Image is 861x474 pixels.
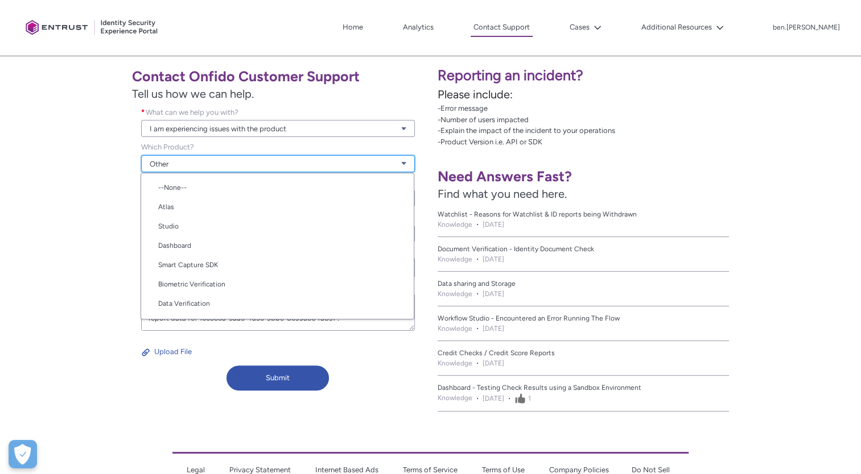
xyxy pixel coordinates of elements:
[528,393,531,404] span: 1
[141,294,414,313] a: Data Verification
[226,365,328,390] button: Submit
[438,168,730,185] h1: Need Answers Fast?
[438,393,472,404] li: Knowledge
[438,103,855,147] p: -Error message -Number of users impacted -Explain the impact of the incident to your operations -...
[141,255,414,275] a: Smart Capture SDK
[9,440,37,468] button: Open Preferences
[141,155,415,172] a: Other
[141,343,192,361] button: Upload File
[400,19,436,36] a: Analytics, opens in new tab
[772,21,841,32] button: User Profile ben.willson
[340,19,366,36] a: Home
[483,323,504,334] lightning-formatted-date-time: [DATE]
[438,358,472,368] li: Knowledge
[141,120,415,137] a: I am experiencing issues with the product
[631,465,669,474] a: Do Not Sell
[141,107,146,118] span: required
[402,465,457,474] a: Terms of Service
[141,217,414,236] a: Studio
[141,143,194,151] span: Which Product?
[773,24,840,32] p: ben.[PERSON_NAME]
[438,187,567,201] span: Find what you need here.
[229,465,290,474] a: Privacy Statement
[315,465,378,474] a: Internet Based Ads
[141,275,414,294] a: Biometric Verification
[438,86,855,103] p: Please include:
[186,465,204,474] a: Legal
[132,68,424,85] h1: Contact Onfido Customer Support
[438,65,855,86] p: Reporting an incident?
[438,254,472,264] li: Knowledge
[471,19,533,37] a: Contact Support
[483,393,504,404] lightning-formatted-date-time: [DATE]
[483,254,504,264] lightning-formatted-date-time: [DATE]
[9,440,37,468] div: Cookie Preferences
[438,219,472,230] li: Knowledge
[481,465,524,474] a: Terms of Use
[438,313,730,323] a: Workflow Studio - Encountered an Error Running The Flow
[567,19,604,36] button: Cases
[438,348,730,358] a: Credit Checks / Credit Score Reports
[438,244,730,254] a: Document Verification - Identity Document Check
[141,197,414,217] a: Atlas
[132,85,424,102] span: Tell us how we can help.
[549,465,608,474] a: Company Policies
[638,19,727,36] button: Additional Resources
[146,108,238,117] span: What can we help you with?
[483,289,504,299] lightning-formatted-date-time: [DATE]
[141,178,414,197] a: --None--
[483,358,504,368] lightning-formatted-date-time: [DATE]
[141,236,414,255] a: Dashboard
[141,313,414,332] a: Document Reports
[438,209,730,219] a: Watchlist - Reasons for Watchlist & ID reports being Withdrawn
[438,278,730,289] a: Data sharing and Storage
[438,289,472,299] li: Knowledge
[438,323,472,334] li: Knowledge
[438,382,730,393] a: Dashboard - Testing Check Results using a Sandbox Environment
[483,219,504,230] lightning-formatted-date-time: [DATE]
